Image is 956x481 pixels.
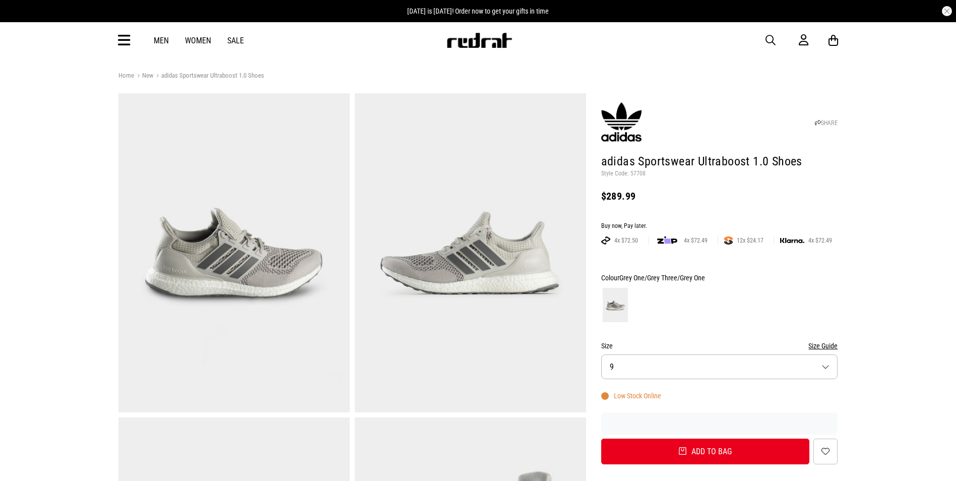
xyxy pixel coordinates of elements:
[603,288,628,322] img: Grey One/Grey Three/Grey One
[601,392,661,400] div: Low Stock Online
[610,236,642,245] span: 4x $72.50
[601,154,838,170] h1: adidas Sportswear Ultraboost 1.0 Shoes
[601,102,642,142] img: adidas
[657,235,677,246] img: zip
[153,72,264,81] a: adidas Sportswear Ultraboost 1.0 Shoes
[227,36,244,45] a: Sale
[815,119,838,127] a: SHARE
[118,72,134,79] a: Home
[601,354,838,379] button: 9
[680,236,712,245] span: 4x $72.49
[733,236,768,245] span: 12x $24.17
[724,236,733,245] img: SPLITPAY
[355,93,586,412] img: Adidas Sportswear Ultraboost 1.0 Shoes in Grey
[601,236,610,245] img: AFTERPAY
[601,170,838,178] p: Style Code: 57708
[610,362,614,372] span: 9
[134,72,153,81] a: New
[601,340,838,352] div: Size
[154,36,169,45] a: Men
[601,222,838,230] div: Buy now, Pay later.
[619,274,705,282] span: Grey One/Grey Three/Grey One
[808,340,838,352] button: Size Guide
[601,190,838,202] div: $289.99
[185,36,211,45] a: Women
[446,33,513,48] img: Redrat logo
[601,439,810,464] button: Add to bag
[804,236,836,245] span: 4x $72.49
[407,7,549,15] span: [DATE] is [DATE]! Order now to get your gifts in time
[601,418,838,429] iframe: Customer reviews powered by Trustpilot
[601,272,838,284] div: Colour
[780,238,804,244] img: KLARNA
[118,93,350,412] img: Adidas Sportswear Ultraboost 1.0 Shoes in Grey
